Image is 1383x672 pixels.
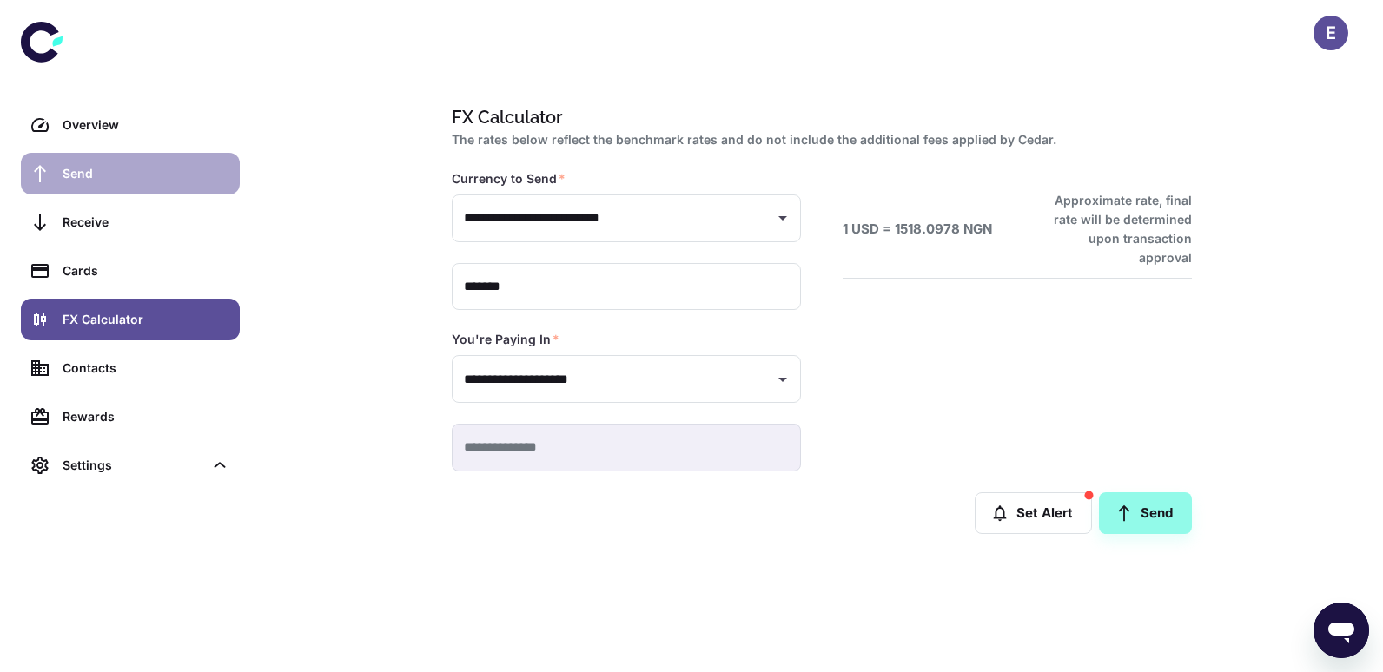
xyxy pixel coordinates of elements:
label: Currency to Send [452,170,566,188]
div: Receive [63,213,229,232]
div: Overview [63,115,229,135]
div: Settings [21,445,240,486]
h6: Approximate rate, final rate will be determined upon transaction approval [1035,191,1192,267]
a: Send [21,153,240,194]
button: Set Alert [975,492,1092,534]
div: Settings [63,456,203,475]
h6: 1 USD = 1518.0978 NGN [843,220,992,240]
button: Open [771,367,795,392]
h1: FX Calculator [452,104,1185,130]
div: FX Calculator [63,310,229,329]
div: Send [63,164,229,183]
a: FX Calculator [21,299,240,340]
div: Rewards [63,407,229,426]
button: E [1314,16,1348,50]
button: Open [771,206,795,230]
a: Cards [21,250,240,292]
a: Send [1099,492,1192,534]
div: Contacts [63,359,229,378]
a: Contacts [21,347,240,389]
a: Overview [21,104,240,146]
a: Receive [21,201,240,243]
div: Cards [63,261,229,280]
a: Rewards [21,396,240,438]
iframe: Button to launch messaging window [1314,603,1369,658]
label: You're Paying In [452,331,559,348]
